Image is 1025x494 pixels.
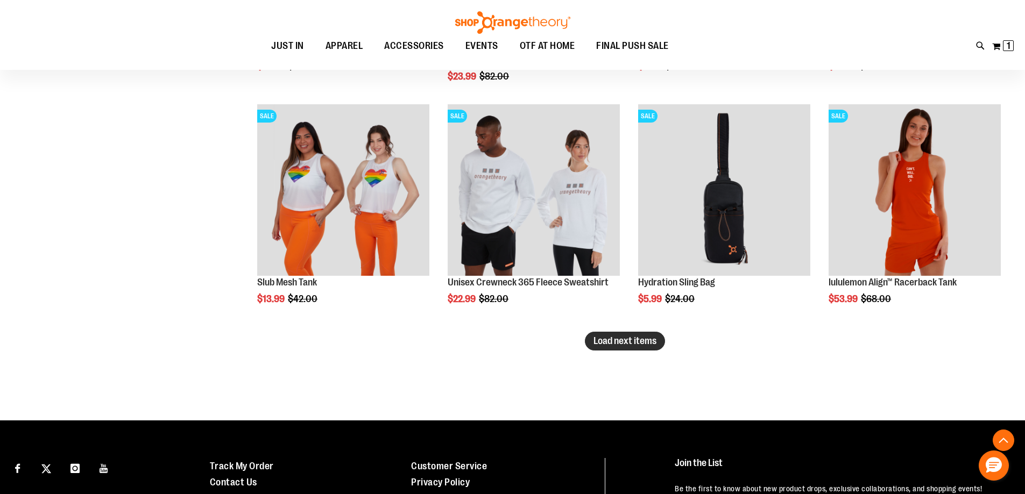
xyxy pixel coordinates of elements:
span: Load next items [593,335,656,346]
div: product [442,99,625,332]
img: Twitter [41,464,51,474]
div: product [823,99,1006,332]
a: lululemon Align™ Racerback Tank [829,277,957,288]
button: Hello, have a question? Let’s chat. [979,450,1009,481]
div: product [252,99,435,332]
img: Product image for Unisex Crewneck 365 Fleece Sweatshirt [448,104,620,276]
img: Shop Orangetheory [454,11,572,34]
a: Visit our Facebook page [8,458,27,477]
span: $5.99 [638,293,663,304]
span: OTF AT HOME [520,34,575,58]
a: FINAL PUSH SALE [585,34,680,58]
h4: Join the List [675,458,1000,478]
span: $68.00 [861,293,893,304]
button: Back To Top [993,429,1014,451]
span: $24.00 [665,293,696,304]
img: Product image for lululemon Align™ Racerback Tank [829,104,1001,276]
a: Product image for Hydration Sling BagSALE [638,104,810,278]
span: $13.99 [257,293,286,304]
a: JUST IN [260,34,315,59]
a: Privacy Policy [411,477,470,488]
a: Visit our Instagram page [66,458,84,477]
div: product [633,99,816,332]
a: APPAREL [315,34,374,59]
a: Hydration Sling Bag [638,277,715,288]
button: Load next items [585,332,665,350]
a: Visit our X page [37,458,56,477]
a: Product image for Slub Mesh TankSALE [257,104,429,278]
span: $82.00 [479,293,510,304]
span: SALE [257,110,277,123]
span: ACCESSORIES [384,34,444,58]
a: Unisex Crewneck 365 Fleece Sweatshirt [448,277,609,288]
span: JUST IN [271,34,304,58]
a: Product image for Unisex Crewneck 365 Fleece SweatshirtSALE [448,104,620,278]
a: Slub Mesh Tank [257,277,317,288]
span: $82.00 [479,71,511,82]
p: Be the first to know about new product drops, exclusive collaborations, and shopping events! [675,483,1000,494]
a: ACCESSORIES [373,34,455,59]
a: Product image for lululemon Align™ Racerback TankSALE [829,104,1001,278]
a: EVENTS [455,34,509,59]
span: SALE [638,110,658,123]
a: Track My Order [210,461,274,471]
a: OTF AT HOME [509,34,586,59]
span: SALE [829,110,848,123]
span: SALE [448,110,467,123]
span: $22.99 [448,293,477,304]
span: $23.99 [448,71,478,82]
span: EVENTS [465,34,498,58]
span: $53.99 [829,293,859,304]
a: Visit our Youtube page [95,458,114,477]
img: Product image for Slub Mesh Tank [257,104,429,276]
span: FINAL PUSH SALE [596,34,669,58]
span: APPAREL [326,34,363,58]
img: Product image for Hydration Sling Bag [638,104,810,276]
a: Contact Us [210,477,257,488]
span: 1 [1007,40,1010,51]
a: Customer Service [411,461,487,471]
span: $42.00 [288,293,319,304]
